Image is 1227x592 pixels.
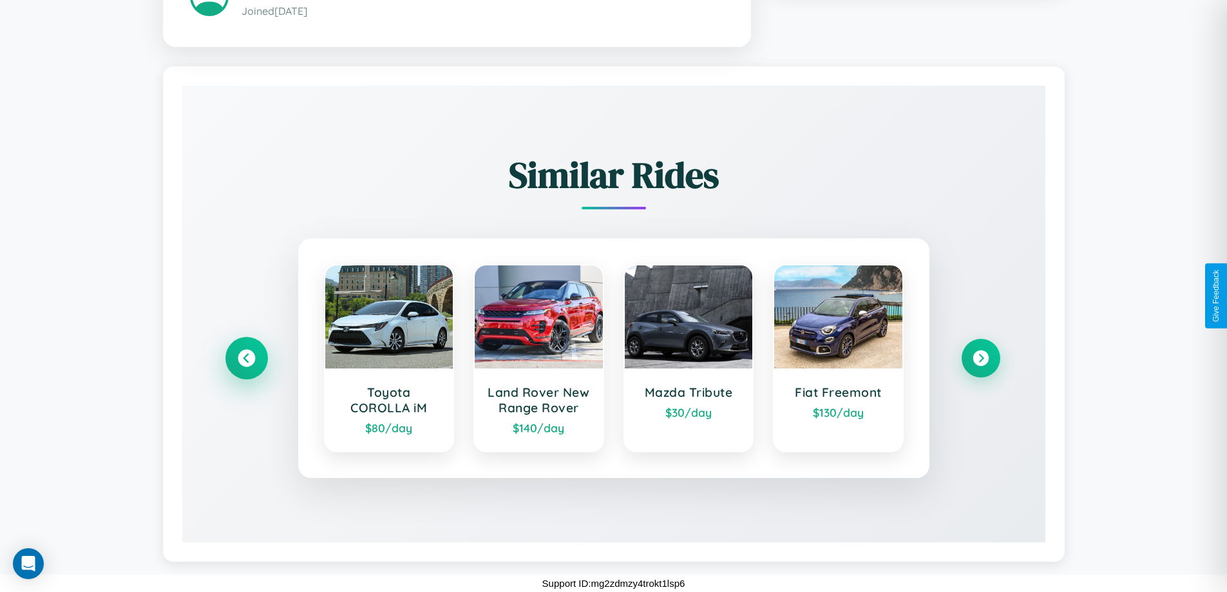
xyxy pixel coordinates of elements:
[473,264,604,452] a: Land Rover New Range Rover$140/day
[773,264,904,452] a: Fiat Freemont$130/day
[227,150,1000,200] h2: Similar Rides
[488,421,590,435] div: $ 140 /day
[338,421,441,435] div: $ 80 /day
[638,405,740,419] div: $ 30 /day
[787,385,889,400] h3: Fiat Freemont
[542,575,685,592] p: Support ID: mg2zdmzy4trokt1lsp6
[13,548,44,579] div: Open Intercom Messenger
[623,264,754,452] a: Mazda Tribute$30/day
[324,264,455,452] a: Toyota COROLLA iM$80/day
[242,2,724,21] p: Joined [DATE]
[787,405,889,419] div: $ 130 /day
[488,385,590,415] h3: Land Rover New Range Rover
[1212,270,1221,322] div: Give Feedback
[338,385,441,415] h3: Toyota COROLLA iM
[638,385,740,400] h3: Mazda Tribute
